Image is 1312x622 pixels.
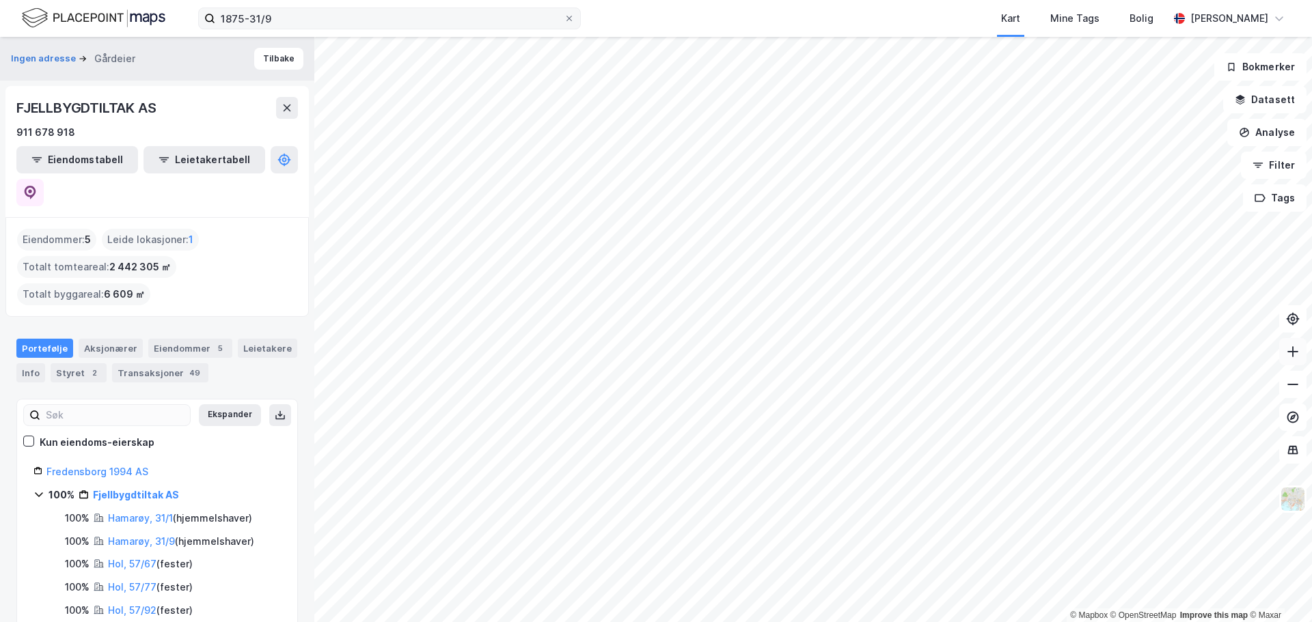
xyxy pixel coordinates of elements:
input: Søk på adresse, matrikkel, gårdeiere, leietakere eller personer [215,8,564,29]
span: 1 [189,231,193,248]
button: Ekspander [199,404,261,426]
div: ( fester ) [108,602,193,619]
div: Totalt byggareal : [17,283,150,305]
div: 911 678 918 [16,124,75,141]
a: Hamarøy, 31/9 [108,535,175,547]
div: Leietakere [238,339,297,358]
a: Hol, 57/77 [108,581,156,593]
div: FJELLBYGDTILTAK AS [16,97,159,119]
div: ( fester ) [108,556,193,572]
button: Ingen adresse [11,52,79,66]
img: Z [1280,486,1306,512]
span: 6 609 ㎡ [104,286,145,302]
span: 5 [85,231,91,248]
div: 100% [65,533,90,550]
div: 100% [65,556,90,572]
button: Filter [1241,152,1307,179]
button: Tags [1243,184,1307,212]
button: Bokmerker [1214,53,1307,81]
div: Gårdeier [94,51,135,67]
div: Aksjonærer [79,339,143,358]
div: 100% [49,487,74,503]
a: Hol, 57/67 [108,558,156,569]
button: Eiendomstabell [16,146,138,173]
iframe: Chat Widget [1244,556,1312,622]
div: Transaksjoner [112,363,208,382]
div: Kun eiendoms-eierskap [40,434,154,451]
div: 100% [65,510,90,526]
div: 49 [187,366,203,380]
div: Portefølje [16,339,73,358]
div: ( hjemmelshaver ) [108,510,252,526]
button: Leietakertabell [143,146,265,173]
a: Hol, 57/92 [108,604,156,616]
div: 100% [65,579,90,595]
button: Tilbake [254,48,303,70]
div: Totalt tomteareal : [17,256,176,278]
a: Fjellbygdtiltak AS [93,489,179,500]
div: 5 [213,341,227,355]
div: [PERSON_NAME] [1190,10,1268,27]
div: Kontrollprogram for chat [1244,556,1312,622]
button: Datasett [1223,86,1307,113]
div: Kart [1001,10,1020,27]
button: Analyse [1227,119,1307,146]
a: Mapbox [1070,610,1108,620]
div: Info [16,363,45,382]
div: ( fester ) [108,579,193,595]
div: Mine Tags [1050,10,1099,27]
div: 100% [65,602,90,619]
div: Leide lokasjoner : [102,229,199,251]
span: 2 442 305 ㎡ [109,259,171,275]
div: Eiendommer : [17,229,96,251]
a: Improve this map [1180,610,1248,620]
div: Eiendommer [148,339,232,358]
div: Styret [51,363,107,382]
div: Bolig [1130,10,1153,27]
img: logo.f888ab2527a4732fd821a326f86c7f29.svg [22,6,165,30]
div: 2 [87,366,101,380]
a: OpenStreetMap [1110,610,1177,620]
input: Søk [40,405,190,425]
div: ( hjemmelshaver ) [108,533,254,550]
a: Fredensborg 1994 AS [46,466,148,477]
a: Hamarøy, 31/1 [108,512,173,524]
